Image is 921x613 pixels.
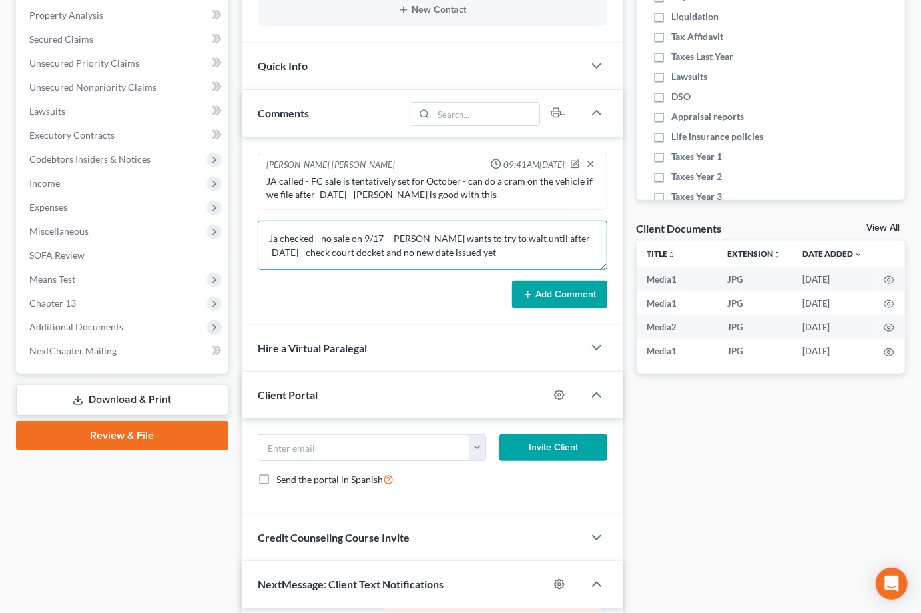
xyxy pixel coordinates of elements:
[258,59,308,72] span: Quick Info
[258,578,444,590] span: NextMessage: Client Text Notifications
[19,339,228,363] a: NextChapter Mailing
[876,568,908,600] div: Open Intercom Messenger
[29,345,117,356] span: NextChapter Mailing
[792,267,873,291] td: [DATE]
[671,170,722,183] span: Taxes Year 2
[29,9,103,21] span: Property Analysis
[773,251,781,259] i: unfold_more
[266,159,395,172] div: [PERSON_NAME] [PERSON_NAME]
[16,384,228,416] a: Download & Print
[647,249,676,259] a: Titleunfold_more
[19,51,228,75] a: Unsecured Priority Claims
[637,291,717,315] td: Media1
[854,251,862,259] i: expand_more
[29,297,76,308] span: Chapter 13
[671,50,733,63] span: Taxes Last Year
[504,159,565,171] span: 09:41AM[DATE]
[637,221,722,235] div: Client Documents
[671,70,707,83] span: Lawsuits
[29,225,89,237] span: Miscellaneous
[29,81,156,93] span: Unsecured Nonpriority Claims
[19,123,228,147] a: Executory Contracts
[434,103,539,125] input: Search...
[671,30,723,43] span: Tax Affidavit
[29,129,115,141] span: Executory Contracts
[717,339,792,363] td: JPG
[717,291,792,315] td: JPG
[16,421,228,450] a: Review & File
[717,315,792,339] td: JPG
[512,281,607,308] button: Add Comment
[29,105,65,117] span: Lawsuits
[19,3,228,27] a: Property Analysis
[671,110,744,123] span: Appraisal reports
[19,75,228,99] a: Unsecured Nonpriority Claims
[866,223,900,233] a: View All
[727,249,781,259] a: Extensionunfold_more
[668,251,676,259] i: unfold_more
[671,150,722,163] span: Taxes Year 1
[258,342,367,354] span: Hire a Virtual Paralegal
[29,57,139,69] span: Unsecured Priority Claims
[29,273,75,285] span: Means Test
[671,130,763,143] span: Life insurance policies
[29,33,93,45] span: Secured Claims
[268,5,597,15] button: New Contact
[637,315,717,339] td: Media2
[671,90,691,103] span: DSO
[792,315,873,339] td: [DATE]
[19,243,228,267] a: SOFA Review
[258,388,318,401] span: Client Portal
[258,435,470,460] input: Enter email
[29,177,60,189] span: Income
[637,339,717,363] td: Media1
[29,153,151,165] span: Codebtors Insiders & Notices
[637,267,717,291] td: Media1
[19,99,228,123] a: Lawsuits
[19,27,228,51] a: Secured Claims
[258,531,410,544] span: Credit Counseling Course Invite
[29,249,85,261] span: SOFA Review
[29,201,67,213] span: Expenses
[499,434,607,461] button: Invite Client
[792,291,873,315] td: [DATE]
[671,190,722,203] span: Taxes Year 3
[802,249,862,259] a: Date Added expand_more
[792,339,873,363] td: [DATE]
[258,107,309,119] span: Comments
[671,10,719,23] span: Liquidation
[266,175,599,201] div: JA called - FC sale is tentatively set for October - can do a cram on the vehicle if we file afte...
[717,267,792,291] td: JPG
[29,321,123,332] span: Additional Documents
[276,474,383,485] span: Send the portal in Spanish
